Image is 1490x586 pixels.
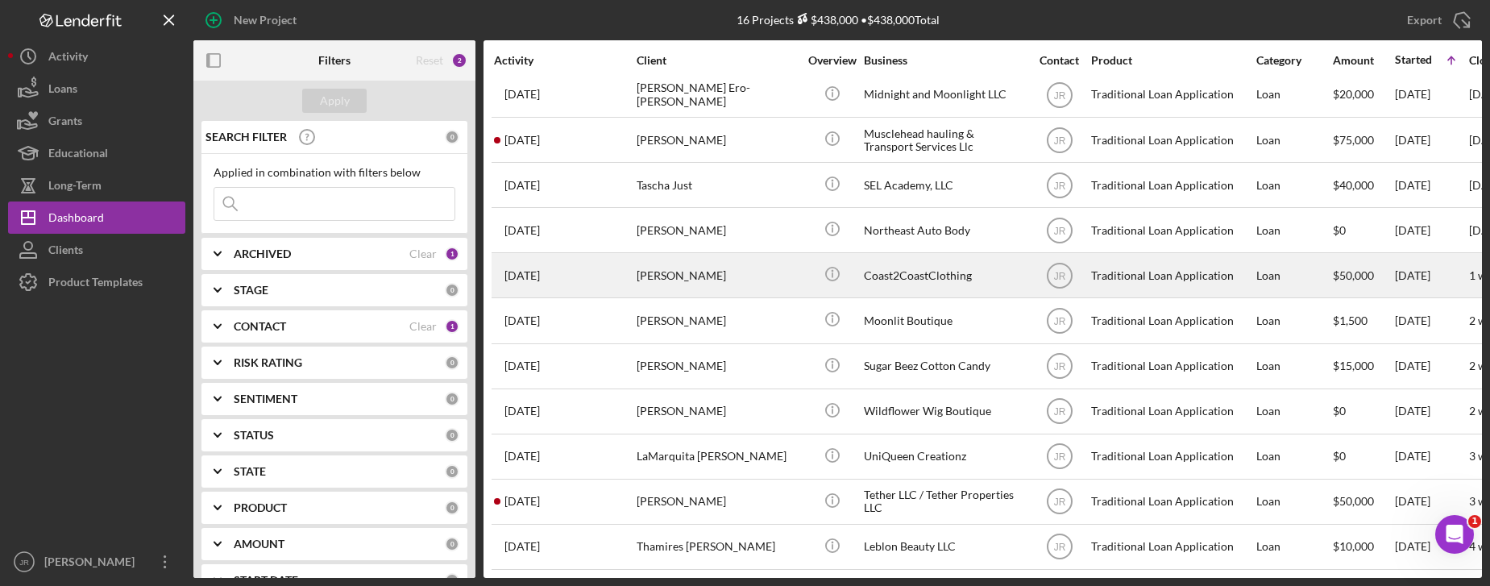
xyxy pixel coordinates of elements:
div: Loan [1256,526,1331,568]
div: Contact [1029,54,1089,67]
b: ARCHIVED [234,247,291,260]
div: [DATE] [1395,209,1467,251]
div: Apply [320,89,350,113]
div: 0 [445,392,459,406]
div: [DATE] [1395,254,1467,297]
div: 1 [445,319,459,334]
div: Loan [1256,254,1331,297]
div: [PERSON_NAME] [637,345,798,388]
div: [DATE] [1395,435,1467,478]
text: JR [1053,361,1065,372]
div: Loan [1256,209,1331,251]
div: 0 [445,501,459,515]
div: Sugar Beez Cotton Candy [864,345,1025,388]
time: 2025-08-04 21:04 [504,314,540,327]
a: Educational [8,137,185,169]
div: Traditional Loan Application [1091,73,1252,116]
div: Dashboard [48,202,104,238]
div: $438,000 [794,13,858,27]
div: Long-Term [48,169,102,206]
div: Activity [494,54,635,67]
div: Loan [1256,480,1331,523]
b: AMOUNT [234,538,284,551]
time: 2025-08-15 21:09 [504,540,540,553]
iframe: Intercom live chat [1435,515,1474,554]
button: Dashboard [8,202,185,234]
span: $50,000 [1333,494,1374,508]
span: $20,000 [1333,87,1374,101]
div: Loan [1256,345,1331,388]
div: [PERSON_NAME] [637,254,798,297]
div: Thamires [PERSON_NAME] [637,526,798,568]
b: PRODUCT [234,501,287,514]
div: Reset [416,54,443,67]
span: $75,000 [1333,133,1374,147]
text: JR [1053,225,1065,236]
div: [DATE] [1395,526,1467,568]
button: Loans [8,73,185,105]
div: [DATE] [1395,345,1467,388]
div: Client [637,54,798,67]
button: Activity [8,40,185,73]
div: Grants [48,105,82,141]
div: Business [864,54,1025,67]
div: 0 [445,537,459,551]
div: [PERSON_NAME] Ero-[PERSON_NAME] [637,73,798,116]
div: Traditional Loan Application [1091,164,1252,206]
span: $50,000 [1333,268,1374,282]
span: $40,000 [1333,178,1374,192]
b: CONTACT [234,320,286,333]
div: [DATE] [1395,164,1467,206]
div: Loan [1256,299,1331,342]
div: Export [1407,4,1442,36]
a: Long-Term [8,169,185,202]
button: JR[PERSON_NAME] [8,546,185,578]
b: STATE [234,465,266,478]
div: Wildflower Wig Boutique [864,390,1025,433]
div: [DATE] [1395,480,1467,523]
div: Loan [1256,164,1331,206]
time: 2025-07-22 17:38 [504,179,540,192]
a: Clients [8,234,185,266]
div: 0 [445,355,459,370]
div: [PERSON_NAME] [637,480,798,523]
button: Product Templates [8,266,185,298]
text: JR [1053,89,1065,101]
div: [PERSON_NAME] [40,546,145,582]
div: Moonlit Boutique [864,299,1025,342]
div: Started [1395,53,1432,66]
text: JR [1053,135,1065,146]
button: Export [1391,4,1482,36]
div: 0 [445,464,459,479]
b: STATUS [234,429,274,442]
div: [DATE] [1395,73,1467,116]
span: $15,000 [1333,359,1374,372]
text: JR [1053,451,1065,463]
div: 1 [445,247,459,261]
div: Loan [1256,118,1331,161]
time: 2025-08-14 21:06 [504,495,540,508]
div: Clients [48,234,83,270]
text: JR [1053,542,1065,553]
time: 2025-08-05 18:48 [504,359,540,372]
time: 2025-08-01 04:53 [504,134,540,147]
b: STAGE [234,284,268,297]
text: JR [1053,406,1065,418]
div: 2 [451,52,467,69]
div: Educational [48,137,108,173]
div: [DATE] [1395,390,1467,433]
div: Loan [1256,390,1331,433]
span: $1,500 [1333,314,1368,327]
div: Clear [409,247,437,260]
text: JR [1053,316,1065,327]
div: 0 [445,428,459,443]
div: Musclehead hauling & Transport Services Llc [864,118,1025,161]
time: 2025-04-29 03:12 [504,88,540,101]
div: [PERSON_NAME] [637,390,798,433]
button: New Project [193,4,313,36]
div: Northeast Auto Body [864,209,1025,251]
div: [PERSON_NAME] [637,299,798,342]
b: RISK RATING [234,356,302,369]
